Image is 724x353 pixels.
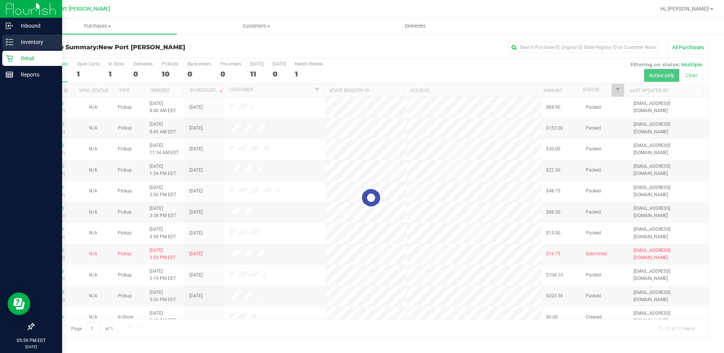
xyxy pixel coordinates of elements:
[177,18,335,34] a: Customers
[667,41,709,54] button: All Purchases
[6,22,13,30] inline-svg: Inbound
[660,6,710,12] span: Hi, [PERSON_NAME]!
[13,37,59,47] p: Inventory
[177,23,335,30] span: Customers
[18,18,177,34] a: Purchases
[13,70,59,79] p: Reports
[6,38,13,46] inline-svg: Inventory
[508,42,660,53] input: Search Purchase ID, Original ID, State Registry ID or Customer Name...
[98,44,185,51] span: New Port [PERSON_NAME]
[3,337,59,344] p: 05:59 PM EDT
[44,6,110,12] span: New Port [PERSON_NAME]
[336,18,495,34] a: Deliveries
[33,44,259,51] h3: Purchase Summary:
[8,292,30,315] iframe: Resource center
[13,21,59,30] p: Inbound
[6,55,13,62] inline-svg: Retail
[3,344,59,350] p: [DATE]
[6,71,13,78] inline-svg: Reports
[13,54,59,63] p: Retail
[395,23,436,30] span: Deliveries
[18,23,177,30] span: Purchases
